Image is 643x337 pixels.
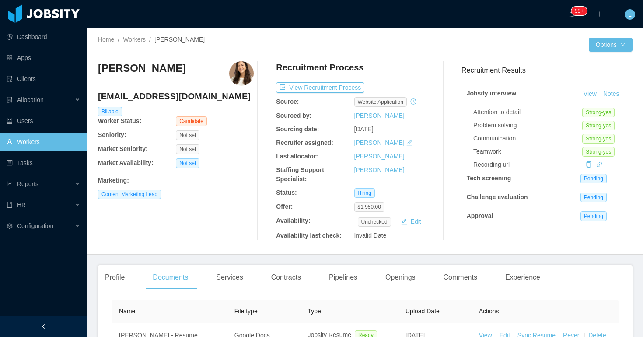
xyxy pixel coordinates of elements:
div: Recording url [473,160,582,169]
span: Upload Date [405,308,440,315]
a: icon: pie-chartDashboard [7,28,80,46]
a: icon: auditClients [7,70,80,88]
strong: Approval [467,212,493,219]
img: fcbc439d-d04a-41ae-9191-25597d67559f_688b8829adcef-400w.png [229,61,254,86]
b: Worker Status: [98,117,141,124]
span: Actions [479,308,499,315]
span: [DATE] [354,126,374,133]
div: Openings [378,265,423,290]
div: Attention to detail [473,108,582,117]
button: Optionsicon: down [589,38,633,52]
b: Sourcing date: [276,126,319,133]
b: Market Availability: [98,159,154,166]
span: Pending [580,193,607,202]
b: Sourced by: [276,112,311,119]
a: [PERSON_NAME] [354,166,405,173]
div: Copy [586,160,592,169]
i: icon: history [410,98,416,105]
span: HR [17,201,26,208]
span: Reports [17,180,38,187]
button: icon: editEdit [398,216,425,227]
strong: Tech screening [467,175,511,182]
span: Invalid Date [354,232,387,239]
h3: [PERSON_NAME] [98,61,186,75]
button: icon: exportView Recruitment Process [276,82,364,93]
span: Strong-yes [582,108,615,117]
a: [PERSON_NAME] [354,139,405,146]
div: Communication [473,134,582,143]
i: icon: plus [597,11,603,17]
span: Configuration [17,222,53,229]
span: Not set [176,144,199,154]
a: icon: profileTasks [7,154,80,172]
i: icon: solution [7,97,13,103]
span: Allocation [17,96,44,103]
span: Type [308,308,321,315]
span: Not set [176,130,199,140]
b: Source: [276,98,299,105]
span: Not set [176,158,199,168]
b: Staffing Support Specialist: [276,166,324,183]
a: [PERSON_NAME] [354,153,405,160]
span: Strong-yes [582,121,615,130]
i: icon: copy [586,161,592,168]
span: Hiring [354,188,375,198]
span: Pending [580,211,607,221]
i: icon: line-chart [7,181,13,187]
div: Pipelines [322,265,364,290]
span: website application [354,97,407,107]
span: L [628,9,632,20]
h4: Recruitment Process [276,61,363,74]
b: Marketing : [98,177,129,184]
b: Status: [276,189,297,196]
b: Seniority: [98,131,126,138]
div: Documents [146,265,195,290]
div: Problem solving [473,121,582,130]
div: Profile [98,265,132,290]
div: Teamwork [473,147,582,156]
b: Availability: [276,217,310,224]
span: File type [234,308,258,315]
span: Pending [580,174,607,183]
b: Offer: [276,203,293,210]
div: Services [209,265,250,290]
i: icon: book [7,202,13,208]
strong: Challenge evaluation [467,193,528,200]
a: icon: link [596,161,602,168]
span: Content Marketing Lead [98,190,161,199]
h4: [EMAIL_ADDRESS][DOMAIN_NAME] [98,90,254,102]
span: Name [119,308,135,315]
button: Notes [600,89,623,99]
b: Availability last check: [276,232,342,239]
span: Strong-yes [582,147,615,157]
h3: Recruitment Results [461,65,633,76]
a: icon: exportView Recruitment Process [276,84,364,91]
a: icon: robotUsers [7,112,80,130]
span: / [118,36,119,43]
b: Recruiter assigned: [276,139,333,146]
i: icon: edit [406,140,412,146]
a: Workers [123,36,146,43]
span: Billable [98,107,122,116]
sup: 2114 [571,7,587,15]
b: Last allocator: [276,153,318,160]
i: icon: setting [7,223,13,229]
span: Candidate [176,116,207,126]
span: $1,950.00 [354,202,384,212]
a: icon: appstoreApps [7,49,80,67]
i: icon: bell [569,11,575,17]
a: View [580,90,600,97]
span: Strong-yes [582,134,615,144]
span: [PERSON_NAME] [154,36,205,43]
span: / [149,36,151,43]
a: icon: userWorkers [7,133,80,151]
div: Comments [437,265,484,290]
a: [PERSON_NAME] [354,112,405,119]
div: Contracts [264,265,308,290]
a: Home [98,36,114,43]
b: Market Seniority: [98,145,148,152]
strong: Jobsity interview [467,90,517,97]
div: Experience [498,265,547,290]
